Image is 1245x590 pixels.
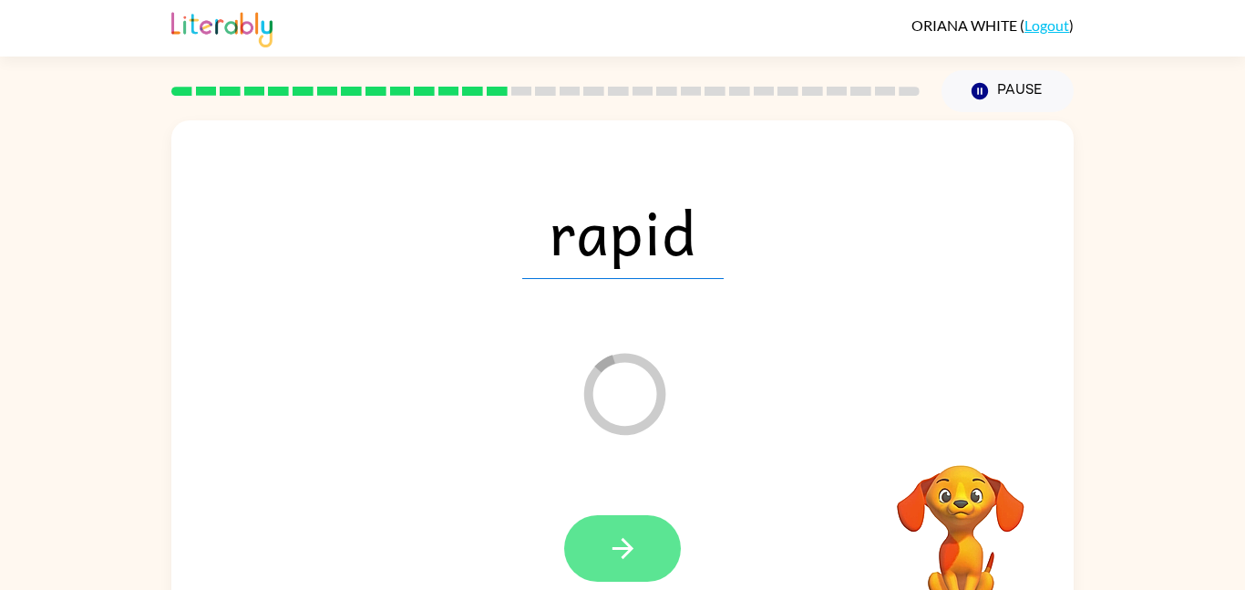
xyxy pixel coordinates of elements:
[1024,16,1069,34] a: Logout
[522,184,724,279] span: rapid
[941,70,1074,112] button: Pause
[911,16,1020,34] span: ORIANA WHITE
[911,16,1074,34] div: ( )
[171,7,273,47] img: Literably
